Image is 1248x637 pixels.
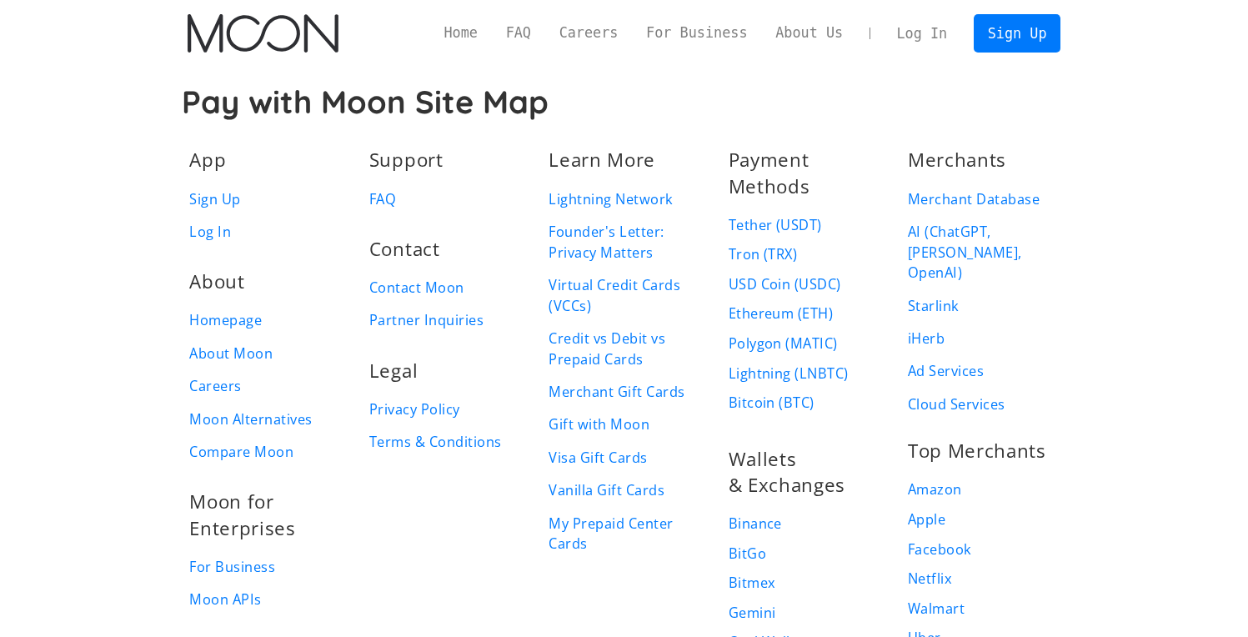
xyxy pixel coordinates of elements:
a: Credit vs Debit vs Prepaid Cards [549,329,699,369]
a: For Business [189,557,275,578]
a: Ad Services [908,361,984,382]
a: Starlink [908,296,960,317]
img: Moon Logo [188,14,338,53]
a: Vanilla Gift Cards [549,480,664,501]
a: Facebook [908,540,972,559]
a: For Business [632,23,761,43]
a: Log In [189,222,231,243]
iframe: Button to launch messaging window [1181,570,1235,624]
a: Bitcoin (BTC) [729,394,814,412]
a: Gemini [729,604,776,622]
h2: Legal [369,358,418,384]
a: Polygon (MATIC) [729,334,838,353]
a: Gift with Moon [549,414,649,435]
a: Tron (TRX) [729,245,798,263]
a: Walmart [908,599,965,618]
a: FAQ [369,189,396,210]
a: Contact Moon [369,278,464,298]
a: Privacy Policy [369,399,460,420]
h2: Wallets & Exchanges [729,446,880,499]
h2: Learn More [549,147,655,173]
a: Netflix [908,569,952,588]
h2: Moon for Enterprises [189,489,340,541]
a: home [188,14,338,53]
a: Virtual Credit Cards (VCCs) [549,275,699,316]
a: About Us [761,23,857,43]
a: My Prepaid Center Cards [549,514,699,554]
a: Compare Moon [189,442,293,463]
h1: Pay with Moon Site Map [182,83,1066,120]
a: Amazon [908,480,962,499]
a: Moon APIs [189,589,261,610]
a: Log In [883,15,961,52]
h2: Support [369,147,444,173]
h2: App [189,147,226,173]
h2: Contact [369,236,440,262]
h2: Payment Methods [729,147,880,199]
h2: About [189,268,244,294]
a: Home [430,23,492,43]
a: Tether (USDT) [729,216,822,234]
a: Lightning Network [549,189,673,210]
a: Moon Alternatives [189,409,312,430]
a: Sign Up [974,14,1060,52]
a: Cloud Services [908,394,1005,415]
h2: Merchants [908,147,1006,173]
a: Careers [189,376,241,397]
a: Homepage [189,310,262,331]
a: Founder's Letter: Privacy Matters [549,222,699,263]
a: USD Coin (USDC) [729,275,841,293]
a: AI (ChatGPT, [PERSON_NAME], OpenAI) [908,222,1059,283]
a: Careers [545,23,632,43]
a: About Moon [189,344,273,364]
a: Binance [729,514,782,533]
a: Partner Inquiries [369,310,484,331]
a: Terms & Conditions [369,432,502,453]
a: Merchant Gift Cards [549,382,684,403]
a: Bitmex [729,574,776,592]
a: BitGo [729,544,766,563]
a: iHerb [908,329,945,349]
a: Lightning (LNBTC) [729,364,849,383]
a: Apple [908,510,945,529]
a: Sign Up [189,189,240,210]
a: FAQ [492,23,545,43]
h2: Top Merchants [908,438,1046,464]
a: Ethereum (ETH) [729,304,834,323]
a: Visa Gift Cards [549,448,647,469]
a: Merchant Database [908,189,1040,210]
